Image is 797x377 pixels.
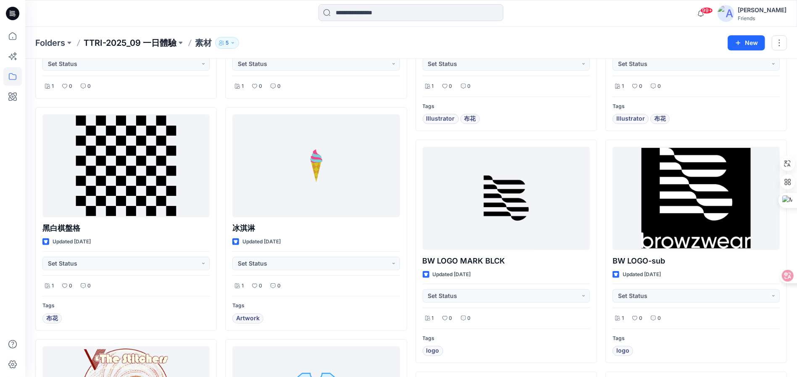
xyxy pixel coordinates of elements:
span: 布花 [654,114,666,124]
p: 1 [432,314,434,323]
p: 0 [658,82,661,91]
p: 0 [468,314,471,323]
span: logo [426,346,439,356]
a: BW LOGO MARK BLCK [423,147,590,250]
a: BW LOGO-sub [613,147,780,250]
p: 5 [226,38,229,47]
p: Tags [423,334,590,343]
a: 黑白棋盤格 [42,114,210,217]
span: logo [616,346,629,356]
p: Tags [613,102,780,111]
p: 0 [639,82,642,91]
p: 0 [259,282,262,290]
p: 黑白棋盤格 [42,222,210,234]
button: 5 [215,37,239,49]
p: 0 [87,282,91,290]
p: Updated [DATE] [242,237,281,246]
p: 素材 [195,37,212,49]
span: 99+ [700,7,713,14]
p: 0 [449,82,452,91]
p: 0 [449,314,452,323]
p: Updated [DATE] [53,237,91,246]
p: 1 [622,314,624,323]
a: Folders [35,37,65,49]
span: Illustrator [426,114,455,124]
p: BW LOGO MARK BLCK [423,255,590,267]
p: 冰淇淋 [232,222,400,234]
p: 0 [69,82,72,91]
p: 0 [69,282,72,290]
p: 1 [242,82,244,91]
img: avatar [718,5,734,22]
p: 1 [52,282,54,290]
a: 冰淇淋 [232,114,400,217]
p: 0 [259,82,262,91]
p: Tags [423,102,590,111]
p: 0 [277,282,281,290]
p: 0 [87,82,91,91]
p: Updated [DATE] [433,270,471,279]
div: Friends [738,15,786,21]
span: Illustrator [616,114,645,124]
p: 0 [639,314,642,323]
span: 布花 [464,114,476,124]
button: New [728,35,765,50]
span: Artwork [236,314,260,324]
p: 1 [52,82,54,91]
p: 1 [242,282,244,290]
div: [PERSON_NAME] [738,5,786,15]
p: 1 [432,82,434,91]
p: Tags [613,334,780,343]
p: 0 [658,314,661,323]
p: 0 [277,82,281,91]
p: Updated [DATE] [623,270,661,279]
p: Tags [232,301,400,310]
p: 1 [622,82,624,91]
p: 0 [468,82,471,91]
span: 布花 [46,314,58,324]
p: Tags [42,301,210,310]
p: BW LOGO-sub [613,255,780,267]
a: TTRI-2025_09 一日體驗 [84,37,176,49]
